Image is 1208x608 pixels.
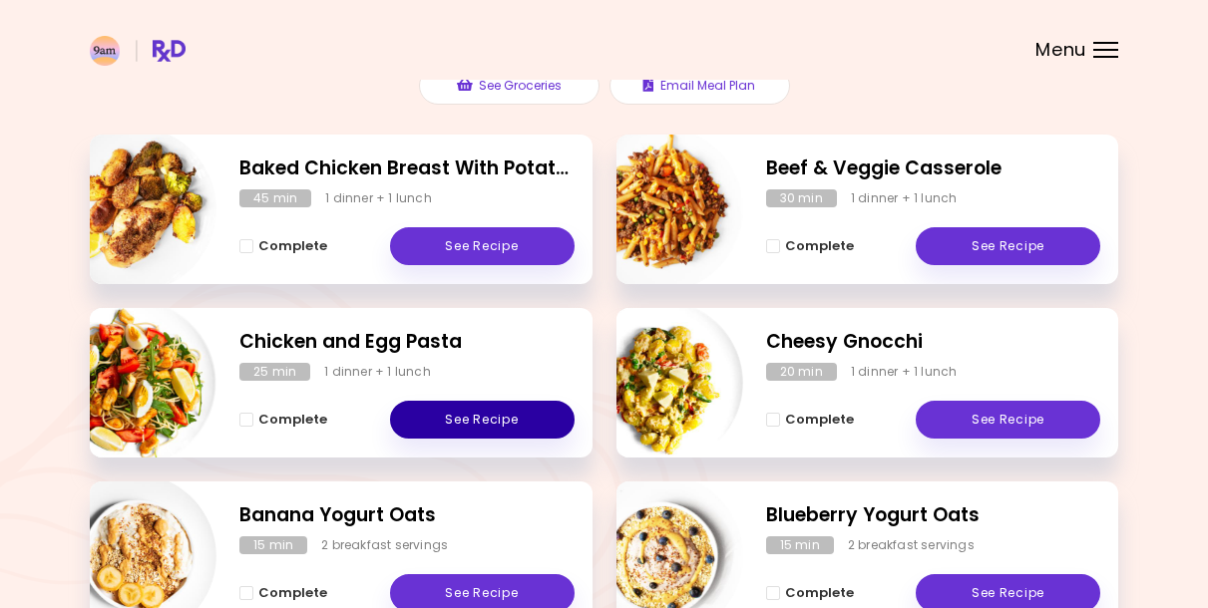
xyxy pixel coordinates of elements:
a: See Recipe - Cheesy Gnocchi [916,401,1100,439]
div: 45 min [239,189,311,207]
div: 1 dinner + 1 lunch [325,189,432,207]
a: See Recipe - Baked Chicken Breast With Potatoes [390,227,575,265]
div: 2 breakfast servings [321,536,448,554]
h2: Chicken and Egg Pasta [239,328,575,357]
button: Complete - Chicken and Egg Pasta [239,408,327,432]
img: Info - Baked Chicken Breast With Potatoes [51,127,216,292]
div: 30 min [766,189,837,207]
h2: Baked Chicken Breast With Potatoes [239,154,575,183]
button: Complete - Baked Chicken Breast With Potatoes [239,234,327,258]
span: Complete [785,412,854,428]
div: 1 dinner + 1 lunch [851,363,958,381]
button: Complete - Banana Yogurt Oats [239,581,327,605]
div: 1 dinner + 1 lunch [851,189,958,207]
div: 15 min [766,536,834,554]
button: See Groceries [419,67,600,105]
span: Menu [1035,41,1086,59]
button: Email Meal Plan [609,67,790,105]
button: Complete - Cheesy Gnocchi [766,408,854,432]
span: Complete [785,585,854,601]
img: Info - Chicken and Egg Pasta [51,300,216,465]
a: See Recipe - Beef & Veggie Casserole [916,227,1100,265]
img: Info - Cheesy Gnocchi [578,300,743,465]
h2: Blueberry Yogurt Oats [766,501,1101,530]
div: 15 min [239,536,307,554]
div: 25 min [239,363,310,381]
button: Complete - Blueberry Yogurt Oats [766,581,854,605]
h2: Cheesy Gnocchi [766,328,1101,357]
h2: Banana Yogurt Oats [239,501,575,530]
span: Complete [258,412,327,428]
span: Complete [258,238,327,254]
a: See Recipe - Chicken and Egg Pasta [390,401,575,439]
span: Complete [785,238,854,254]
span: Complete [258,585,327,601]
div: 1 dinner + 1 lunch [324,363,431,381]
div: 20 min [766,363,837,381]
h2: Beef & Veggie Casserole [766,154,1101,183]
div: 2 breakfast servings [848,536,975,554]
button: Complete - Beef & Veggie Casserole [766,234,854,258]
img: RxDiet [90,36,186,66]
img: Info - Beef & Veggie Casserole [578,127,743,292]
